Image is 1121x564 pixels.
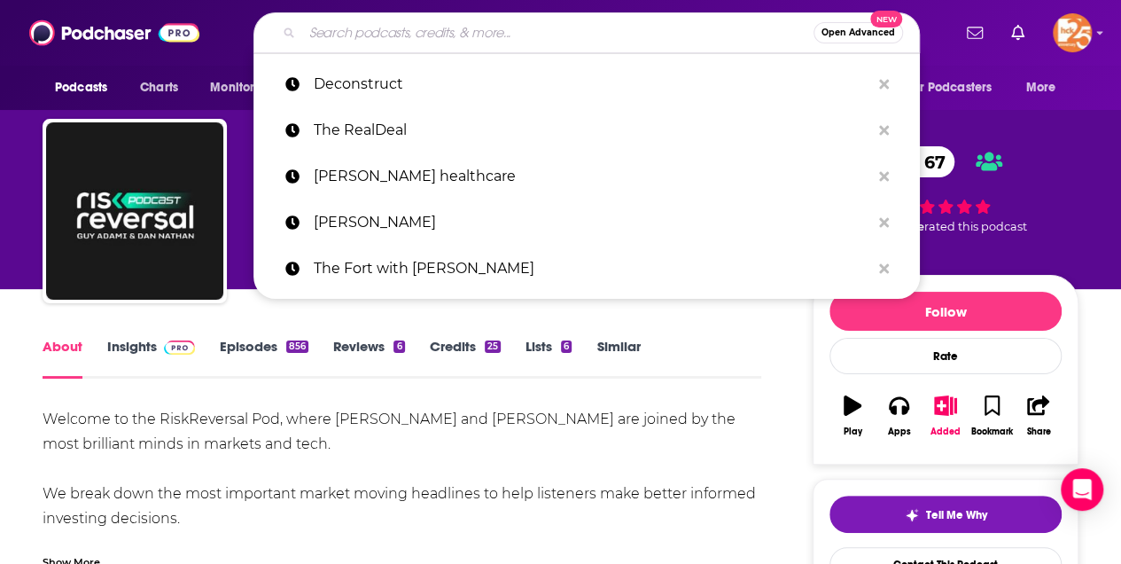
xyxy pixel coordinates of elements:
[1026,427,1050,437] div: Share
[926,508,987,522] span: Tell Me Why
[1026,75,1056,100] span: More
[561,341,572,353] div: 6
[907,75,992,100] span: For Podcasters
[314,153,870,200] p: Becker's healthcare
[813,135,1078,245] div: 67 23 peoplerated this podcast
[314,107,870,153] p: The RealDeal
[314,61,870,107] p: Deconstruct
[596,338,640,379] a: Similar
[895,71,1017,105] button: open menu
[55,75,107,100] span: Podcasts
[888,427,911,437] div: Apps
[302,19,814,47] input: Search podcasts, credits, & more...
[333,338,404,379] a: Reviews6
[1014,71,1078,105] button: open menu
[814,22,903,43] button: Open AdvancedNew
[1053,13,1092,52] button: Show profile menu
[140,75,178,100] span: Charts
[314,246,870,292] p: The Fort with Chris Powers
[829,384,876,448] button: Play
[844,427,862,437] div: Play
[870,11,902,27] span: New
[220,338,308,379] a: Episodes856
[829,338,1062,374] div: Rate
[930,427,961,437] div: Added
[960,18,990,48] a: Show notifications dropdown
[198,71,296,105] button: open menu
[1053,13,1092,52] img: User Profile
[889,146,954,177] a: 67
[924,220,1027,233] span: rated this podcast
[971,427,1013,437] div: Bookmark
[314,200,870,246] p: Chris Powers
[1004,18,1031,48] a: Show notifications dropdown
[1053,13,1092,52] span: Logged in as kerrifulks
[829,496,1062,533] button: tell me why sparkleTell Me Why
[876,384,922,448] button: Apps
[253,12,920,53] div: Search podcasts, credits, & more...
[164,341,195,355] img: Podchaser Pro
[1061,468,1103,511] div: Open Intercom Messenger
[253,107,920,153] a: The RealDeal
[821,28,895,37] span: Open Advanced
[29,16,199,50] img: Podchaser - Follow, Share and Rate Podcasts
[922,384,969,448] button: Added
[907,146,954,177] span: 67
[210,75,273,100] span: Monitoring
[485,341,501,353] div: 25
[43,71,130,105] button: open menu
[253,200,920,246] a: [PERSON_NAME]
[253,61,920,107] a: Deconstruct
[286,341,308,353] div: 856
[1016,384,1062,448] button: Share
[525,338,572,379] a: Lists6
[829,292,1062,331] button: Follow
[969,384,1015,448] button: Bookmark
[128,71,189,105] a: Charts
[253,246,920,292] a: The Fort with [PERSON_NAME]
[107,338,195,379] a: InsightsPodchaser Pro
[430,338,501,379] a: Credits25
[393,341,404,353] div: 6
[253,153,920,200] a: [PERSON_NAME] healthcare
[46,122,223,300] img: RiskReversal Pod
[43,338,82,379] a: About
[905,508,919,522] img: tell me why sparkle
